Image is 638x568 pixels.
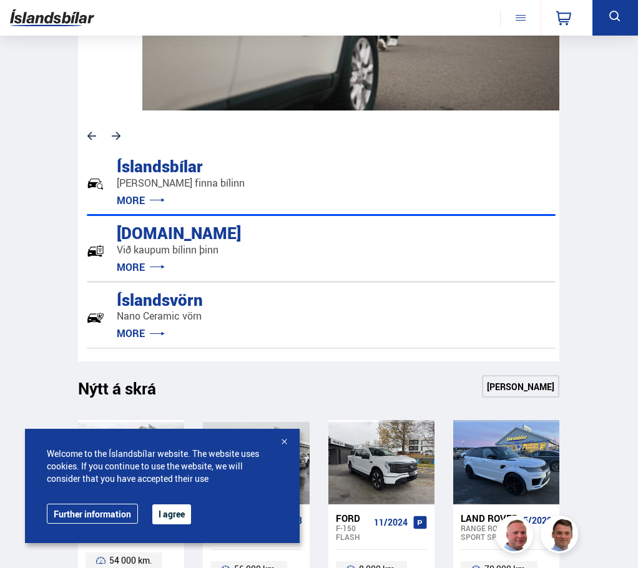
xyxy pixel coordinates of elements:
[461,512,518,524] div: Land Rover
[117,326,165,340] a: MORE
[117,309,203,323] p: Nano Ceramic vörn
[104,288,159,310] div: Íslandsvörn
[498,517,535,555] img: siFngHWaQ9KaOqBr.png
[336,524,369,541] div: F-150 FLASH
[117,193,165,207] a: MORE
[104,221,197,243] div: [DOMAIN_NAME]
[47,448,278,485] span: Welcome to the Íslandsbílar website. The website uses cookies. If you continue to use the website...
[10,5,47,42] button: Opna LiveChat spjallviðmót
[461,524,518,541] div: Range Rover Sport SPORT
[482,375,559,398] a: [PERSON_NAME]
[336,512,369,524] div: Ford
[542,517,580,555] img: FbJEzSuNWCJXmdc-.webp
[87,122,96,150] svg: Previous slide
[117,260,165,274] a: MORE
[152,504,191,524] button: I agree
[117,176,245,190] p: [PERSON_NAME] finna bílinn
[104,154,200,176] div: Íslandsbílar
[87,242,104,260] img: tr5P-W3DuiFaO7aO.svg
[78,379,178,405] h1: Nýtt á skrá
[374,517,408,527] span: 11/2024
[112,122,120,150] svg: Next slide
[10,4,94,31] img: G0Ugv5HjCgRt.svg
[117,243,241,257] p: Við kaupum bílinn þinn
[87,175,104,193] img: JRvxyua_JYH6wB4c.svg
[87,309,104,326] img: -Svtn6bYgwAsiwNX.svg
[47,504,138,524] a: Further information
[109,553,152,568] span: 54 000 km.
